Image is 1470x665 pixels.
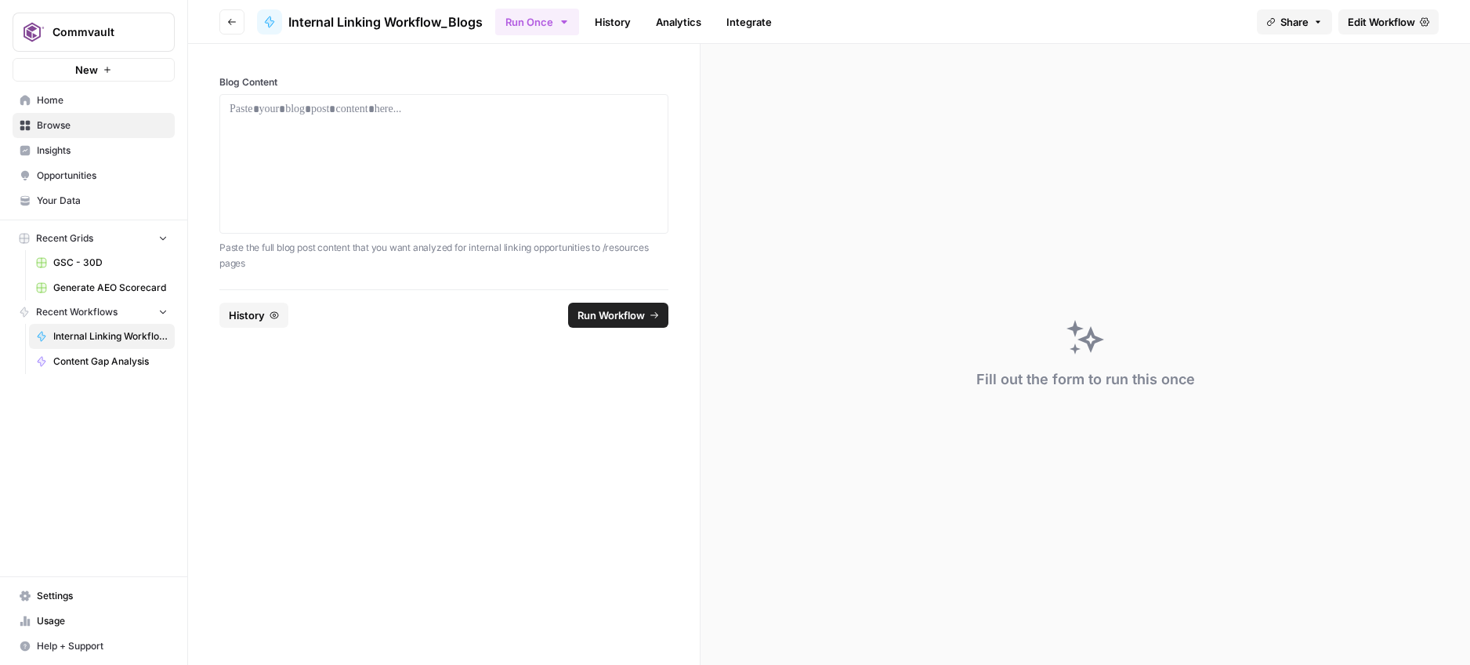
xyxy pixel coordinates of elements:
[568,303,668,328] button: Run Workflow
[75,62,98,78] span: New
[288,13,483,31] span: Internal Linking Workflow_Blogs
[229,307,265,323] span: History
[717,9,781,35] a: Integrate
[29,324,175,349] a: Internal Linking Workflow_Blogs
[37,169,168,183] span: Opportunities
[577,307,645,323] span: Run Workflow
[13,583,175,609] a: Settings
[36,305,118,319] span: Recent Workflows
[219,240,668,271] p: Paste the full blog post content that you want analyzed for internal linking opportunities to /re...
[976,369,1195,391] div: Fill out the form to run this once
[13,13,175,52] button: Workspace: Commvault
[646,9,711,35] a: Analytics
[1348,14,1415,30] span: Edit Workflow
[13,138,175,163] a: Insights
[37,639,168,653] span: Help + Support
[52,24,147,40] span: Commvault
[53,281,168,295] span: Generate AEO Scorecard
[37,589,168,603] span: Settings
[1257,9,1332,35] button: Share
[13,609,175,634] a: Usage
[29,250,175,275] a: GSC - 30D
[36,231,93,245] span: Recent Grids
[37,118,168,133] span: Browse
[29,349,175,374] a: Content Gap Analysis
[13,634,175,659] button: Help + Support
[18,18,46,46] img: Commvault Logo
[13,300,175,324] button: Recent Workflows
[13,58,175,82] button: New
[37,93,168,107] span: Home
[37,144,168,158] span: Insights
[13,163,175,188] a: Opportunities
[495,9,579,35] button: Run Once
[219,303,288,328] button: History
[53,329,168,343] span: Internal Linking Workflow_Blogs
[1280,14,1309,30] span: Share
[37,194,168,208] span: Your Data
[13,113,175,138] a: Browse
[585,9,640,35] a: History
[219,75,668,89] label: Blog Content
[13,227,175,250] button: Recent Grids
[37,614,168,628] span: Usage
[1338,9,1439,35] a: Edit Workflow
[53,256,168,270] span: GSC - 30D
[257,9,483,35] a: Internal Linking Workflow_Blogs
[53,354,168,369] span: Content Gap Analysis
[29,275,175,300] a: Generate AEO Scorecard
[13,88,175,113] a: Home
[13,188,175,213] a: Your Data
